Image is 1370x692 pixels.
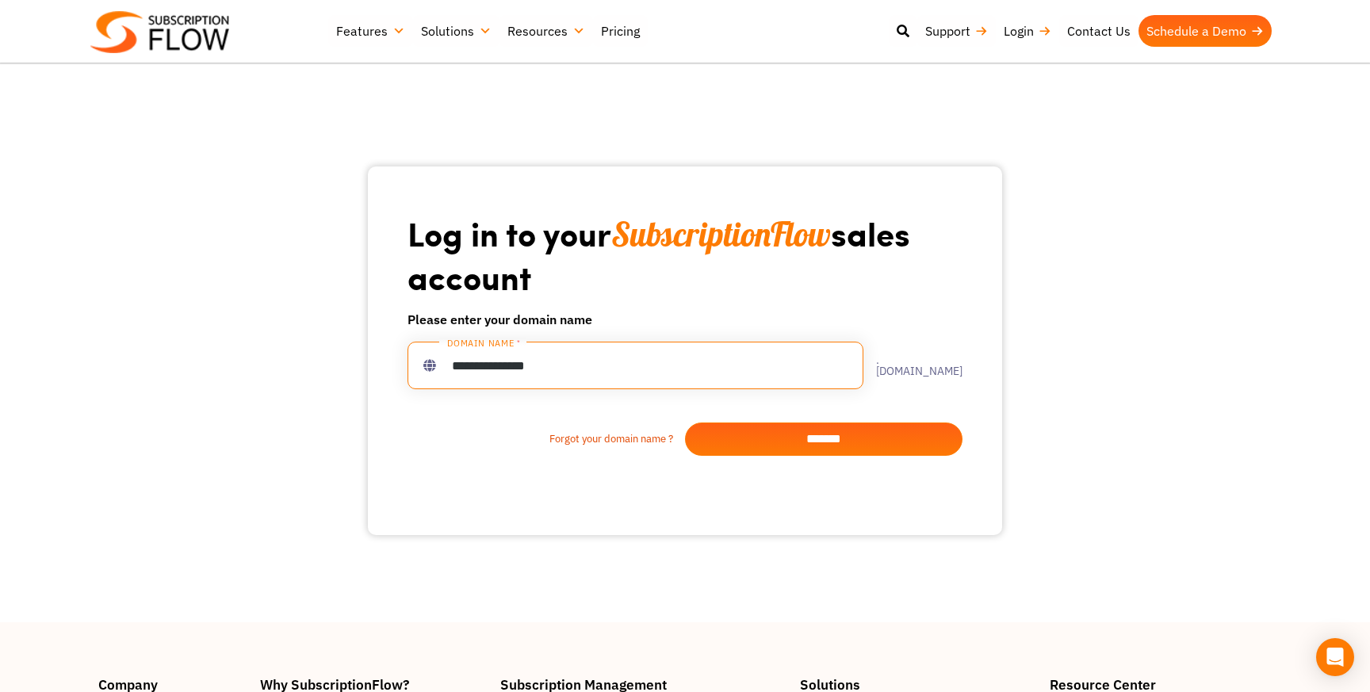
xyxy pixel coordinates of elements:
a: Support [917,15,996,47]
a: Solutions [413,15,499,47]
label: .[DOMAIN_NAME] [863,354,962,377]
h1: Log in to your sales account [408,212,962,297]
h4: Why SubscriptionFlow? [260,678,485,691]
a: Pricing [593,15,648,47]
a: Features [328,15,413,47]
a: Forgot your domain name ? [408,431,685,447]
span: SubscriptionFlow [611,213,831,255]
a: Schedule a Demo [1138,15,1272,47]
h4: Company [98,678,244,691]
img: Subscriptionflow [90,11,229,53]
a: Resources [499,15,593,47]
h6: Please enter your domain name [408,310,962,329]
h4: Solutions [800,678,1034,691]
h4: Subscription Management [500,678,784,691]
div: Open Intercom Messenger [1316,638,1354,676]
h4: Resource Center [1050,678,1272,691]
a: Contact Us [1059,15,1138,47]
a: Login [996,15,1059,47]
